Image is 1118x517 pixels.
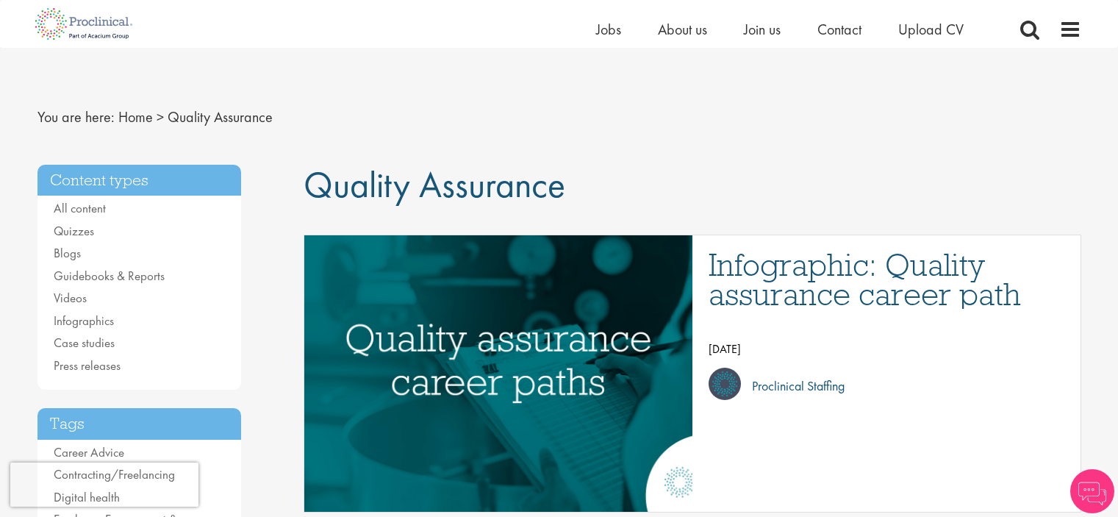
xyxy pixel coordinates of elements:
[37,408,242,440] h3: Tags
[709,250,1066,309] a: Infographic: Quality assurance career path
[118,107,153,126] a: breadcrumb link
[10,463,198,507] iframe: reCAPTCHA
[54,290,87,306] a: Videos
[709,368,741,400] img: Proclinical Staffing
[54,313,114,329] a: Infographics
[54,357,121,374] a: Press releases
[54,245,81,261] a: Blogs
[304,161,565,208] span: Quality Assurance
[54,444,124,460] a: Career Advice
[744,20,781,39] a: Join us
[898,20,964,39] a: Upload CV
[741,375,845,397] p: Proclinical Staffing
[709,338,1066,360] p: [DATE]
[1070,469,1114,513] img: Chatbot
[54,200,106,216] a: All content
[596,20,621,39] a: Jobs
[709,368,1066,404] a: Proclinical Staffing Proclinical Staffing
[54,223,94,239] a: Quizzes
[54,268,165,284] a: Guidebooks & Reports
[54,335,115,351] a: Case studies
[658,20,707,39] a: About us
[817,20,861,39] a: Contact
[157,107,164,126] span: >
[168,107,273,126] span: Quality Assurance
[304,235,692,512] a: Link to a post
[37,165,242,196] h3: Content types
[37,107,115,126] span: You are here:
